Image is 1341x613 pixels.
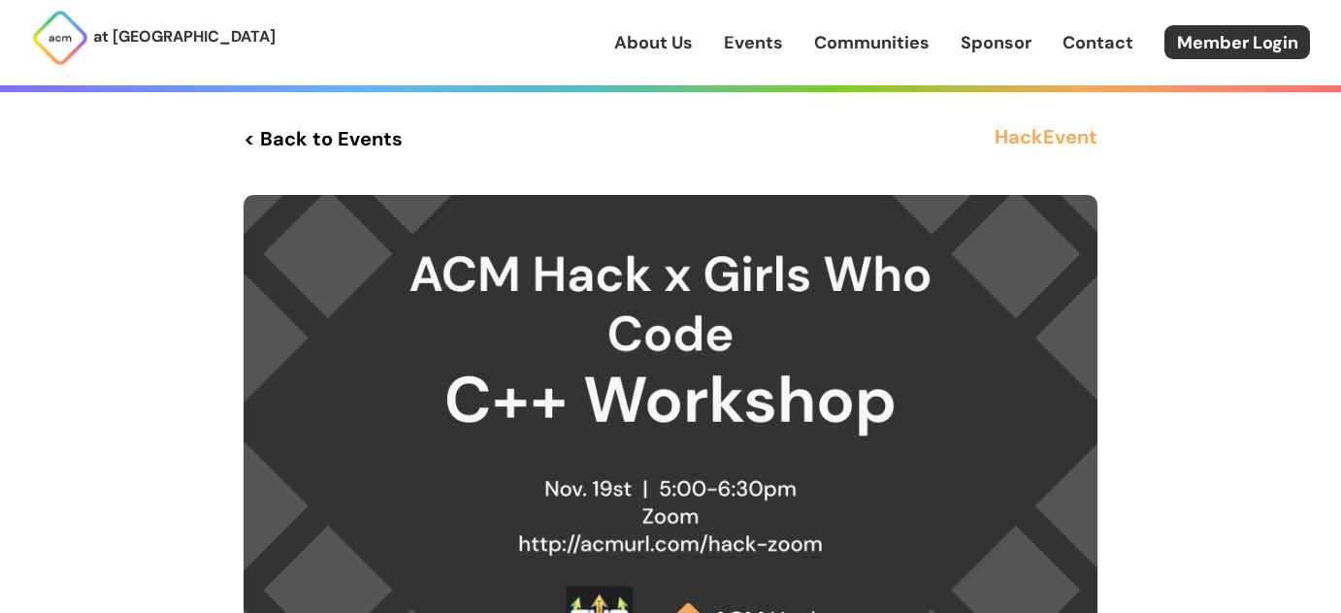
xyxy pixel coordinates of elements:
[995,121,1097,156] h3: Hack Event
[724,30,783,55] a: Events
[93,24,276,49] p: at [GEOGRAPHIC_DATA]
[814,30,930,55] a: Communities
[1164,25,1310,59] a: Member Login
[244,121,403,156] a: < Back to Events
[31,9,276,67] a: at [GEOGRAPHIC_DATA]
[31,9,89,67] img: ACM Logo
[1063,30,1133,55] a: Contact
[961,30,1031,55] a: Sponsor
[614,30,693,55] a: About Us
